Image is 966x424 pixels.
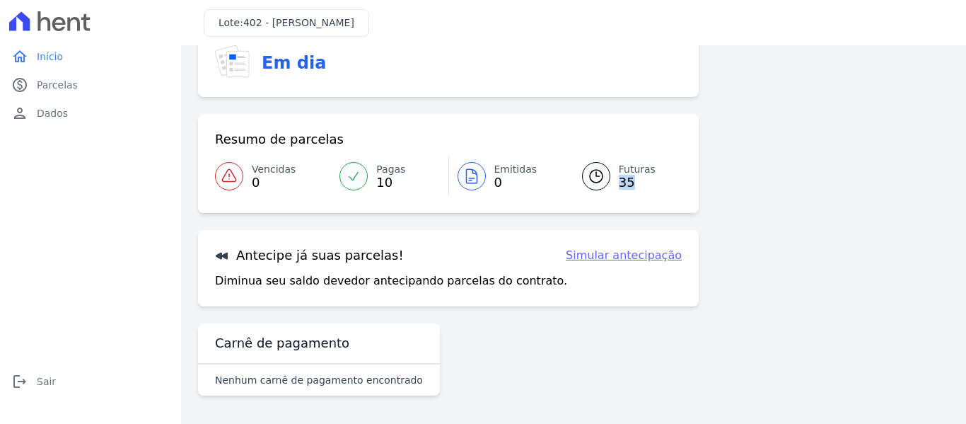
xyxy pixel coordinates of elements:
span: Dados [37,106,68,120]
span: 35 [619,177,656,188]
span: 402 - [PERSON_NAME] [243,17,354,28]
h3: Resumo de parcelas [215,131,344,148]
h3: Lote: [219,16,354,30]
i: home [11,48,28,65]
span: Início [37,50,63,64]
span: Futuras [619,162,656,177]
span: Emitidas [494,162,537,177]
p: Nenhum carnê de pagamento encontrado [215,373,423,387]
p: Diminua seu saldo devedor antecipando parcelas do contrato. [215,273,567,290]
span: Pagas [376,162,405,177]
a: Simular antecipação [566,247,682,264]
a: Futuras 35 [565,156,682,196]
span: 10 [376,177,405,188]
a: personDados [6,99,175,127]
a: Emitidas 0 [449,156,565,196]
a: Pagas 10 [331,156,448,196]
span: Vencidas [252,162,296,177]
i: logout [11,373,28,390]
h3: Em dia [262,50,326,76]
a: Vencidas 0 [215,156,331,196]
span: 0 [494,177,537,188]
i: paid [11,76,28,93]
a: paidParcelas [6,71,175,99]
a: homeInício [6,42,175,71]
span: Sair [37,374,56,389]
a: logoutSair [6,367,175,396]
span: 0 [252,177,296,188]
span: Parcelas [37,78,78,92]
h3: Carnê de pagamento [215,335,349,352]
i: person [11,105,28,122]
h3: Antecipe já suas parcelas! [215,247,404,264]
